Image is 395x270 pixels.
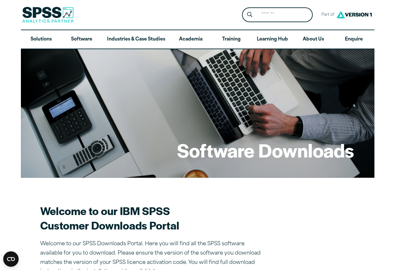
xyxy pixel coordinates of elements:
a: Solutions [21,30,61,49]
a: Learning Hub [252,30,293,49]
h1: Software Downloads [177,138,354,163]
form: Site Header Search Form [242,7,313,22]
nav: Desktop version of site main menu [21,30,374,49]
img: Version1 Logo [335,9,373,21]
svg: Search magnifying glass icon [247,12,252,17]
a: Industries & Case Studies [102,30,170,49]
a: Enquire [334,30,374,49]
button: Open CMP widget [3,251,19,267]
img: SPSS Analytics Partner [22,7,74,23]
h2: Welcome to our IBM SPSS Customer Downloads Portal [40,203,265,232]
span: Part of [318,10,335,20]
a: Software [61,30,102,49]
a: Training [211,30,251,49]
a: About Us [293,30,334,49]
button: Search magnifying glass icon [244,9,256,21]
a: Academia [170,30,211,49]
